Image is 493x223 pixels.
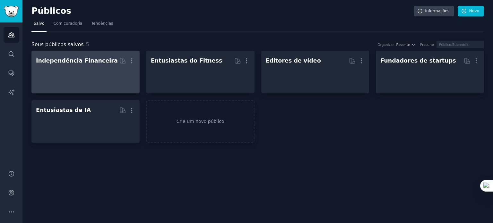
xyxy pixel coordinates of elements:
[31,100,140,143] a: Entusiastas de IA
[396,43,410,47] font: Recente
[36,57,118,64] font: Independência Financeira
[34,21,44,26] font: Salvo
[146,100,255,143] a: Crie um novo público
[425,9,450,13] font: Informações
[51,19,84,32] a: Com curadoria
[31,51,140,93] a: Independência Financeira
[53,21,82,26] font: Com curadoria
[91,21,113,26] font: Tendências
[89,19,116,32] a: Tendências
[414,6,454,17] a: Informações
[146,51,255,93] a: Entusiastas do Fitness
[396,42,416,47] button: Recente
[31,19,47,32] a: Salvo
[31,41,84,47] font: Seus públicos salvos
[376,51,484,93] a: Fundadores de startups
[151,57,222,64] font: Entusiastas do Fitness
[380,57,456,64] font: Fundadores de startups
[437,41,484,48] input: Público/Subreddit
[36,107,91,113] font: Entusiastas de IA
[420,43,434,47] font: Procurar
[177,119,224,124] font: Crie um novo público
[266,57,321,64] font: Editores de vídeo
[261,51,369,93] a: Editores de vídeo
[377,43,394,47] font: Organizar
[31,6,71,16] font: Públicos
[86,41,89,47] font: 5
[469,9,479,13] font: Novo
[458,6,484,17] a: Novo
[4,6,19,17] img: Logotipo do GummySearch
